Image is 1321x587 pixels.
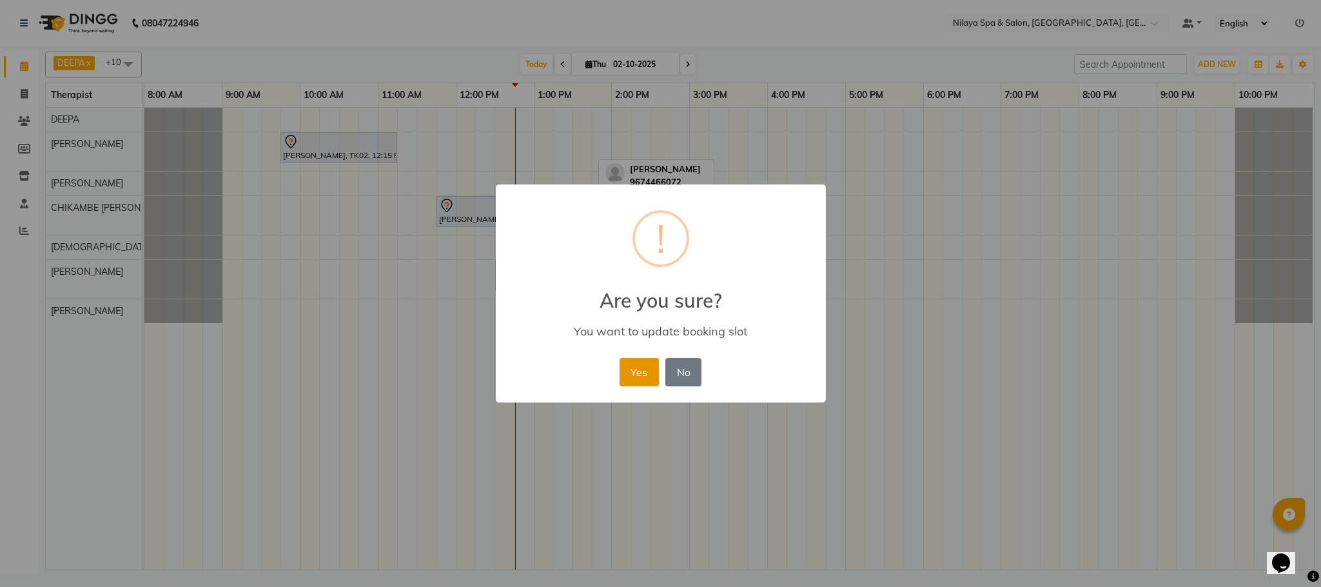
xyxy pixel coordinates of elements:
[1267,535,1308,574] iframe: chat widget
[656,213,665,264] div: !
[665,358,701,386] button: No
[620,358,659,386] button: Yes
[514,324,807,339] div: You want to update booking slot
[496,274,826,312] h2: Are you sure?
